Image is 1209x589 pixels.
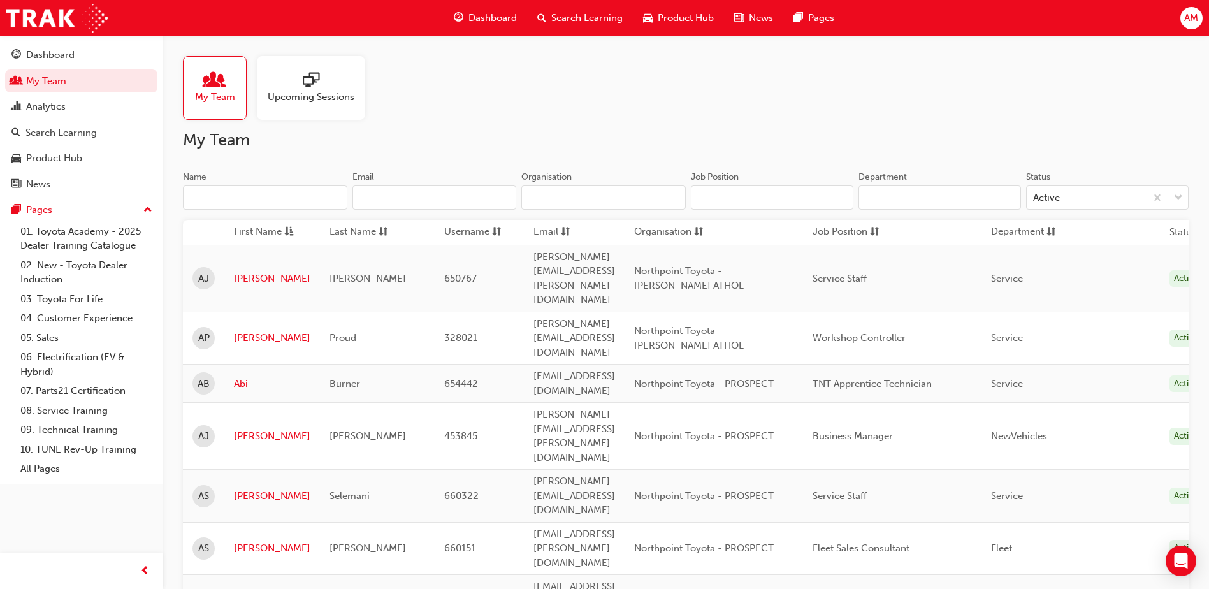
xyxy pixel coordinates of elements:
[5,43,157,67] a: Dashboard
[813,490,867,502] span: Service Staff
[234,224,304,240] button: First Nameasc-icon
[5,95,157,119] a: Analytics
[352,185,517,210] input: Email
[658,11,714,25] span: Product Hub
[15,328,157,348] a: 05. Sales
[444,542,475,554] span: 660151
[991,542,1012,554] span: Fleet
[15,381,157,401] a: 07. Parts21 Certification
[5,69,157,93] a: My Team
[257,56,375,120] a: Upcoming Sessions
[634,430,774,442] span: Northpoint Toyota - PROSPECT
[198,331,210,345] span: AP
[183,56,257,120] a: My Team
[1169,225,1196,240] th: Status
[26,151,82,166] div: Product Hub
[234,489,310,504] a: [PERSON_NAME]
[303,72,319,90] span: sessionType_ONLINE_URL-icon
[813,430,893,442] span: Business Manager
[5,198,157,222] button: Pages
[15,256,157,289] a: 02. New - Toyota Dealer Induction
[533,224,604,240] button: Emailsorting-icon
[521,171,572,184] div: Organisation
[551,11,623,25] span: Search Learning
[234,377,310,391] a: Abi
[783,5,844,31] a: pages-iconPages
[444,332,477,344] span: 328021
[991,430,1047,442] span: NewVehicles
[533,251,615,306] span: [PERSON_NAME][EMAIL_ADDRESS][PERSON_NAME][DOMAIN_NAME]
[991,224,1044,240] span: Department
[634,490,774,502] span: Northpoint Toyota - PROSPECT
[533,370,615,396] span: [EMAIL_ADDRESS][DOMAIN_NAME]
[6,4,108,33] img: Trak
[691,185,853,210] input: Job Position
[444,5,527,31] a: guage-iconDashboard
[26,48,75,62] div: Dashboard
[234,331,310,345] a: [PERSON_NAME]
[634,224,704,240] button: Organisationsorting-icon
[444,490,479,502] span: 660322
[1046,224,1056,240] span: sorting-icon
[813,224,883,240] button: Job Positionsorting-icon
[26,203,52,217] div: Pages
[749,11,773,25] span: News
[691,171,739,184] div: Job Position
[234,429,310,444] a: [PERSON_NAME]
[1166,546,1196,576] div: Open Intercom Messenger
[183,185,347,210] input: Name
[634,224,691,240] span: Organisation
[793,10,803,26] span: pages-icon
[454,10,463,26] span: guage-icon
[26,99,66,114] div: Analytics
[813,542,909,554] span: Fleet Sales Consultant
[1180,7,1203,29] button: AM
[25,126,97,140] div: Search Learning
[808,11,834,25] span: Pages
[15,289,157,309] a: 03. Toyota For Life
[870,224,880,240] span: sorting-icon
[11,205,21,216] span: pages-icon
[329,490,370,502] span: Selemani
[537,10,546,26] span: search-icon
[284,224,294,240] span: asc-icon
[234,224,282,240] span: First Name
[991,378,1023,389] span: Service
[1033,191,1060,205] div: Active
[329,273,406,284] span: [PERSON_NAME]
[15,420,157,440] a: 09. Technical Training
[533,224,558,240] span: Email
[15,401,157,421] a: 08. Service Training
[444,224,489,240] span: Username
[1184,11,1198,25] span: AM
[1026,171,1050,184] div: Status
[633,5,724,31] a: car-iconProduct Hub
[15,440,157,460] a: 10. TUNE Rev-Up Training
[991,224,1061,240] button: Departmentsorting-icon
[533,409,615,463] span: [PERSON_NAME][EMAIL_ADDRESS][PERSON_NAME][DOMAIN_NAME]
[991,273,1023,284] span: Service
[724,5,783,31] a: news-iconNews
[352,171,374,184] div: Email
[527,5,633,31] a: search-iconSearch Learning
[329,332,356,344] span: Proud
[234,272,310,286] a: [PERSON_NAME]
[5,41,157,198] button: DashboardMy TeamAnalyticsSearch LearningProduct HubNews
[11,179,21,191] span: news-icon
[198,377,210,391] span: AB
[533,528,615,569] span: [EMAIL_ADDRESS][PERSON_NAME][DOMAIN_NAME]
[198,272,209,286] span: AJ
[268,90,354,105] span: Upcoming Sessions
[533,476,615,516] span: [PERSON_NAME][EMAIL_ADDRESS][DOMAIN_NAME]
[634,542,774,554] span: Northpoint Toyota - PROSPECT
[15,222,157,256] a: 01. Toyota Academy - 2025 Dealer Training Catalogue
[11,153,21,164] span: car-icon
[813,273,867,284] span: Service Staff
[561,224,570,240] span: sorting-icon
[634,378,774,389] span: Northpoint Toyota - PROSPECT
[15,347,157,381] a: 06. Electrification (EV & Hybrid)
[195,90,235,105] span: My Team
[492,224,502,240] span: sorting-icon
